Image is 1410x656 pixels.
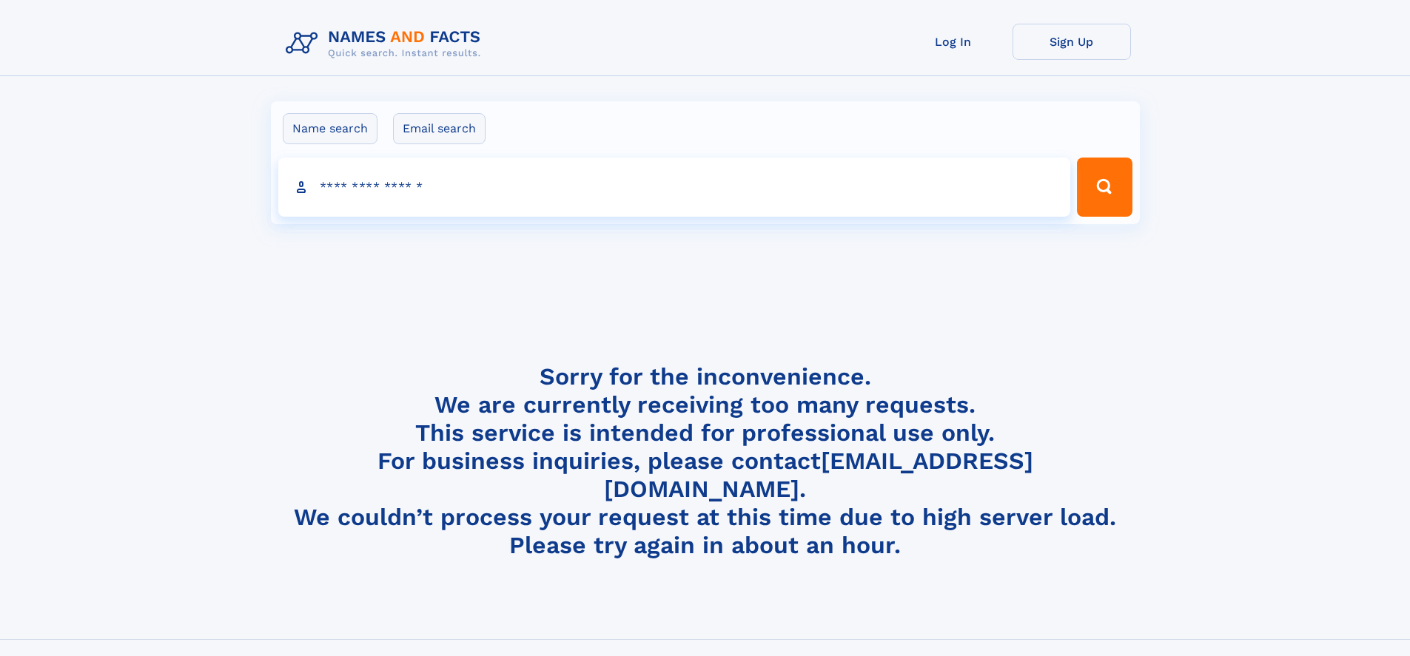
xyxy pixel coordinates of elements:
[280,24,493,64] img: Logo Names and Facts
[1013,24,1131,60] a: Sign Up
[283,113,377,144] label: Name search
[278,158,1071,217] input: search input
[894,24,1013,60] a: Log In
[393,113,486,144] label: Email search
[604,447,1033,503] a: [EMAIL_ADDRESS][DOMAIN_NAME]
[280,362,1131,560] h4: Sorry for the inconvenience. We are currently receiving too many requests. This service is intend...
[1077,158,1132,217] button: Search Button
